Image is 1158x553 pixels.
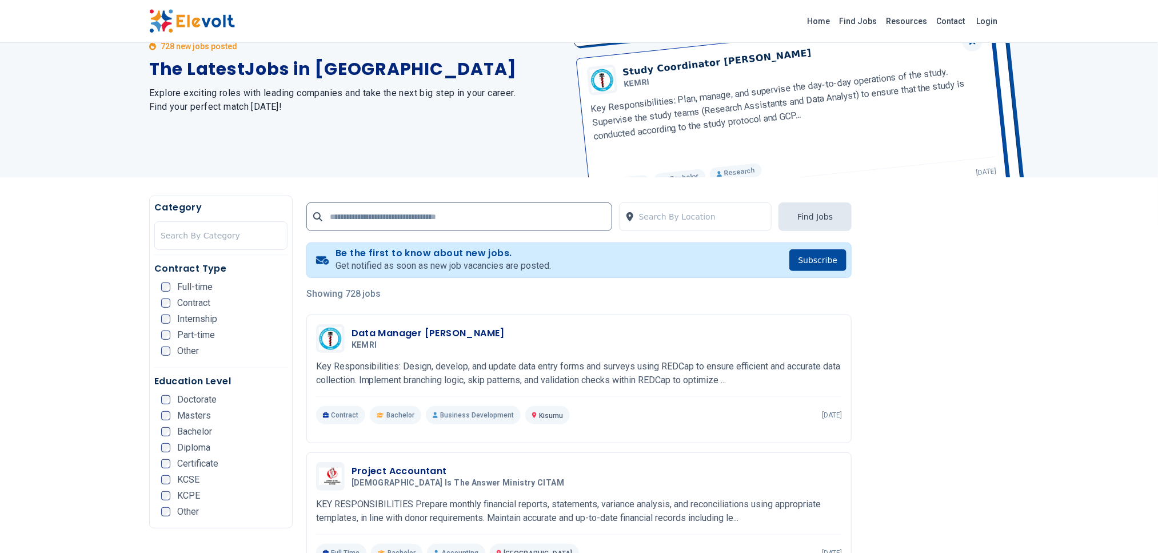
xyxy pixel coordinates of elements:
span: Other [177,347,199,356]
a: Contact [932,12,969,30]
span: Part-time [177,331,215,340]
a: Home [802,12,834,30]
span: Bachelor [386,411,414,420]
span: KCSE [177,475,199,484]
span: Certificate [177,459,218,468]
input: Diploma [161,443,170,452]
span: [DEMOGRAPHIC_DATA] Is The Answer Ministry CITAM [352,478,564,488]
a: Login [969,10,1004,33]
span: KCPE [177,491,200,500]
span: Kisumu [539,412,563,420]
p: Key Responsibilities: Design, develop, and update data entry forms and surveys using REDCap to en... [316,360,842,387]
h5: Education Level [154,375,287,388]
input: Masters [161,411,170,420]
input: Part-time [161,331,170,340]
input: KCSE [161,475,170,484]
a: KEMRIData Manager [PERSON_NAME]KEMRIKey Responsibilities: Design, develop, and update data entry ... [316,324,842,424]
span: Other [177,507,199,516]
h5: Contract Type [154,262,287,276]
h5: Category [154,201,287,214]
p: [DATE] [822,411,842,420]
h1: The Latest Jobs in [GEOGRAPHIC_DATA] [149,59,565,79]
img: Christ Is The Answer Ministry CITAM [319,468,342,485]
p: Showing 728 jobs [306,287,852,301]
button: Find Jobs [778,202,852,231]
p: Business Development [426,406,521,424]
h4: Be the first to know about new jobs. [336,248,551,259]
h3: Data Manager [PERSON_NAME] [352,327,505,340]
a: Find Jobs [834,12,881,30]
input: Internship [161,315,170,324]
img: Elevolt [149,9,235,33]
input: Doctorate [161,395,170,404]
span: Doctorate [177,395,217,404]
input: KCPE [161,491,170,500]
iframe: Chat Widget [1101,498,1158,553]
button: Subscribe [789,249,847,271]
a: Resources [881,12,932,30]
span: Full-time [177,283,213,292]
input: Other [161,507,170,516]
h3: Project Accountant [352,464,569,478]
p: 728 new jobs posted [161,41,237,52]
span: Diploma [177,443,210,452]
input: Full-time [161,283,170,292]
input: Contract [161,299,170,308]
span: KEMRI [352,340,377,351]
span: Masters [177,411,211,420]
input: Certificate [161,459,170,468]
p: KEY RESPONSIBILITIES Prepare monthly financial reports, statements, variance analysis, and reconc... [316,498,842,525]
span: Bachelor [177,427,212,436]
input: Bachelor [161,427,170,436]
p: Get notified as soon as new job vacancies are posted. [336,259,551,273]
h2: Explore exciting roles with leading companies and take the next big step in your career. Find you... [149,86,565,114]
input: Other [161,347,170,356]
span: Internship [177,315,217,324]
span: Contract [177,299,210,308]
p: Contract [316,406,366,424]
img: KEMRI [319,327,342,350]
